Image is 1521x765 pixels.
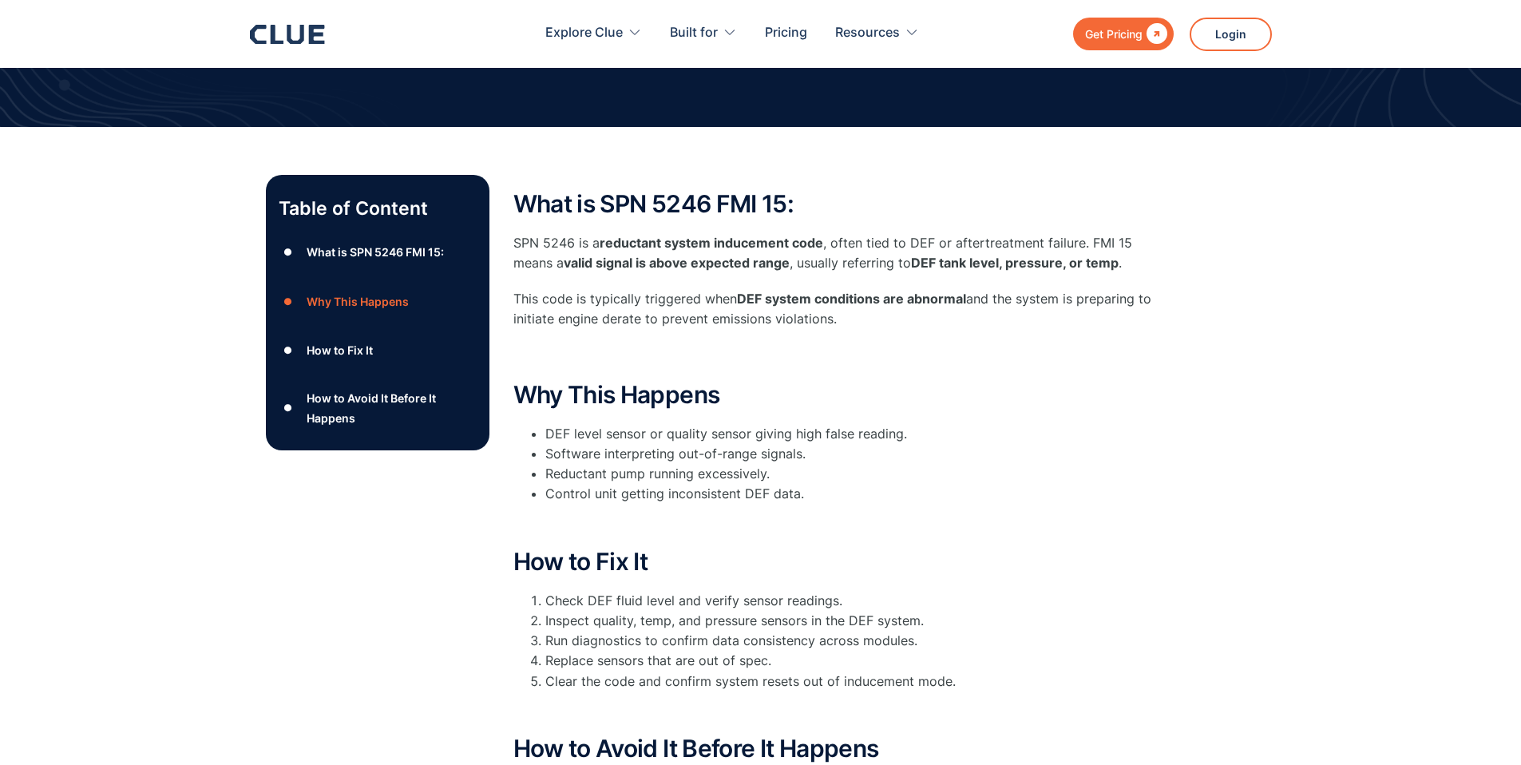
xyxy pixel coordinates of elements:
[835,8,919,58] div: Resources
[279,289,298,313] div: ●
[545,611,1152,631] li: Inspect quality, temp, and pressure sensors in the DEF system.
[513,289,1152,329] p: This code is typically triggered when and the system is preparing to initiate engine derate to pr...
[737,291,966,307] strong: DEF system conditions are abnormal
[513,191,1152,217] h2: What is SPN 5246 FMI 15:
[307,340,373,360] div: How to Fix It
[513,549,1152,575] h2: How to Fix It
[911,255,1119,271] strong: DEF tank level, pressure, or temp
[545,672,1152,692] li: Clear the code and confirm system resets out of inducement mode.
[1085,24,1143,44] div: Get Pricing
[670,8,718,58] div: Built for
[513,346,1152,366] p: ‍
[545,8,623,58] div: Explore Clue
[307,242,444,262] div: What is SPN 5246 FMI 15:
[1073,18,1174,50] a: Get Pricing
[545,444,1152,464] li: Software interpreting out-of-range signals.
[279,289,477,313] a: ●Why This Happens
[279,240,298,264] div: ●
[279,388,477,428] a: ●How to Avoid It Before It Happens
[670,8,737,58] div: Built for
[513,513,1152,533] p: ‍
[1143,24,1167,44] div: 
[545,651,1152,671] li: Replace sensors that are out of spec.
[307,388,476,428] div: How to Avoid It Before It Happens
[513,735,1152,762] h2: How to Avoid It Before It Happens
[1190,18,1272,51] a: Login
[279,339,477,363] a: ●How to Fix It
[513,382,1152,408] h2: Why This Happens
[545,591,1152,611] li: Check DEF fluid level and verify sensor readings.
[307,291,409,311] div: Why This Happens
[279,196,477,221] p: Table of Content
[513,233,1152,273] p: SPN 5246 is a , often tied to DEF or aftertreatment failure. FMI 15 means a , usually referring to .
[545,464,1152,484] li: Reductant pump running excessively.
[545,484,1152,504] li: Control unit getting inconsistent DEF data.
[545,631,1152,651] li: Run diagnostics to confirm data consistency across modules.
[279,339,298,363] div: ●
[279,240,477,264] a: ●What is SPN 5246 FMI 15:
[545,424,1152,444] li: DEF level sensor or quality sensor giving high false reading.
[279,396,298,420] div: ●
[600,235,823,251] strong: reductant system inducement code
[564,255,790,271] strong: valid signal is above expected range
[545,8,642,58] div: Explore Clue
[513,700,1152,719] p: ‍
[765,8,807,58] a: Pricing
[835,8,900,58] div: Resources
